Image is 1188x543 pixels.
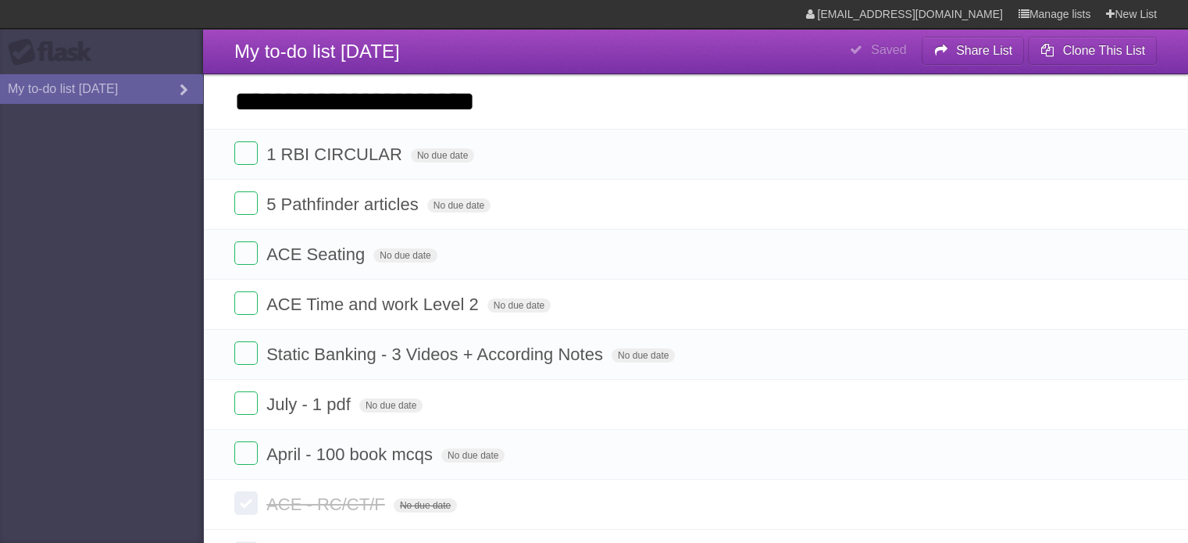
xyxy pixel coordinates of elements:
[1062,44,1145,57] b: Clone This List
[266,195,422,214] span: 5 Pathfinder articles
[234,241,258,265] label: Done
[234,291,258,315] label: Done
[234,191,258,215] label: Done
[266,445,437,464] span: April - 100 book mcqs
[234,391,258,415] label: Done
[266,295,482,314] span: ACE Time and work Level 2
[359,398,423,413] span: No due date
[427,198,491,213] span: No due date
[266,345,607,364] span: Static Banking - 3 Videos + According Notes
[612,348,675,363] span: No due date
[394,498,457,513] span: No due date
[956,44,1012,57] b: Share List
[234,41,400,62] span: My to-do list [DATE]
[266,395,355,414] span: July - 1 pdf
[487,298,551,313] span: No due date
[234,441,258,465] label: Done
[234,491,258,515] label: Done
[441,448,505,463] span: No due date
[411,148,474,163] span: No due date
[266,145,406,164] span: 1 RBI CIRCULAR
[1028,37,1157,65] button: Clone This List
[871,43,906,56] b: Saved
[266,495,389,514] span: ACE - RC/CT/F
[8,38,102,66] div: Flask
[373,248,437,263] span: No due date
[234,341,258,365] label: Done
[266,245,369,264] span: ACE Seating
[234,141,258,165] label: Done
[922,37,1025,65] button: Share List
